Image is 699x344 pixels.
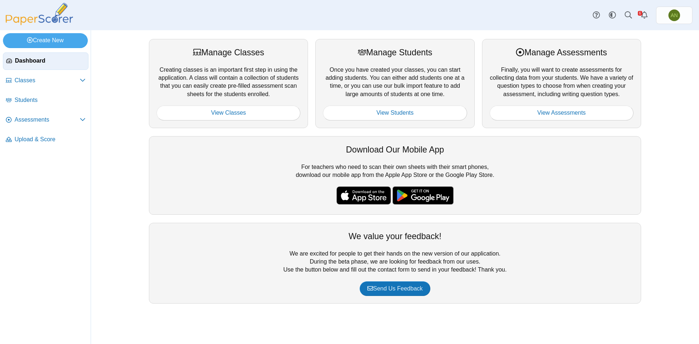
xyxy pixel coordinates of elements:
[482,39,641,128] div: Finally, you will want to create assessments for collecting data from your students. We have a va...
[149,223,641,304] div: We are excited for people to get their hands on the new version of our application. During the be...
[157,144,633,155] div: Download Our Mobile App
[3,92,88,109] a: Students
[636,7,652,23] a: Alerts
[149,136,641,215] div: For teachers who need to scan their own sheets with their smart phones, download our mobile app f...
[315,39,474,128] div: Once you have created your classes, you can start adding students. You can either add students on...
[671,13,678,18] span: Abby Nance
[15,135,86,143] span: Upload & Score
[15,96,86,104] span: Students
[15,76,80,84] span: Classes
[360,281,430,296] a: Send Us Feedback
[3,131,88,149] a: Upload & Score
[336,186,391,205] img: apple-store-badge.svg
[157,47,300,58] div: Manage Classes
[3,111,88,129] a: Assessments
[656,7,692,24] a: Abby Nance
[3,3,76,25] img: PaperScorer
[323,47,467,58] div: Manage Students
[3,72,88,90] a: Classes
[3,33,88,48] a: Create New
[149,39,308,128] div: Creating classes is an important first step in using the application. A class will contain a coll...
[490,47,633,58] div: Manage Assessments
[323,106,467,120] a: View Students
[490,106,633,120] a: View Assessments
[367,285,423,292] span: Send Us Feedback
[15,116,80,124] span: Assessments
[392,186,454,205] img: google-play-badge.png
[668,9,680,21] span: Abby Nance
[157,230,633,242] div: We value your feedback!
[157,106,300,120] a: View Classes
[3,20,76,26] a: PaperScorer
[3,52,88,70] a: Dashboard
[15,57,85,65] span: Dashboard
